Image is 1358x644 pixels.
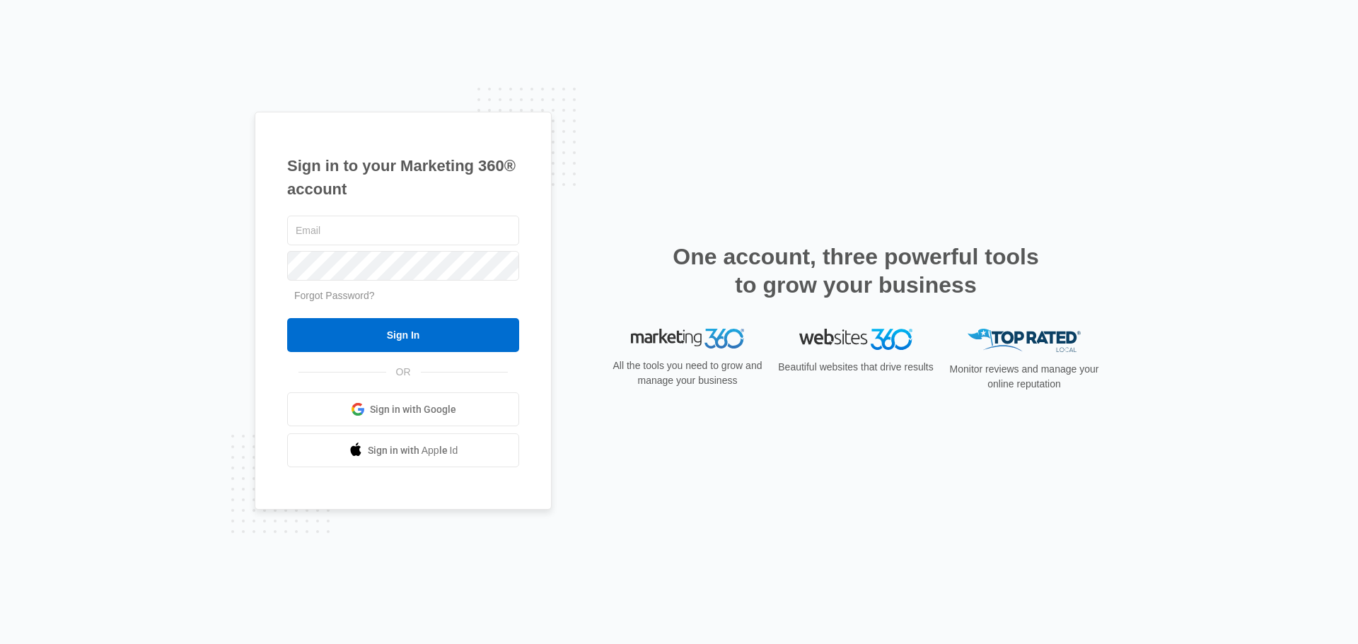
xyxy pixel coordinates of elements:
[287,433,519,467] a: Sign in with Apple Id
[968,329,1081,352] img: Top Rated Local
[631,329,744,349] img: Marketing 360
[799,329,912,349] img: Websites 360
[608,358,767,388] p: All the tools you need to grow and manage your business
[294,290,375,301] a: Forgot Password?
[287,392,519,426] a: Sign in with Google
[287,154,519,201] h1: Sign in to your Marketing 360® account
[287,318,519,352] input: Sign In
[777,360,935,375] p: Beautiful websites that drive results
[386,365,421,380] span: OR
[287,216,519,245] input: Email
[668,242,1043,299] h2: One account, three powerful tools to grow your business
[945,362,1103,392] p: Monitor reviews and manage your online reputation
[370,402,456,417] span: Sign in with Google
[368,443,458,458] span: Sign in with Apple Id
